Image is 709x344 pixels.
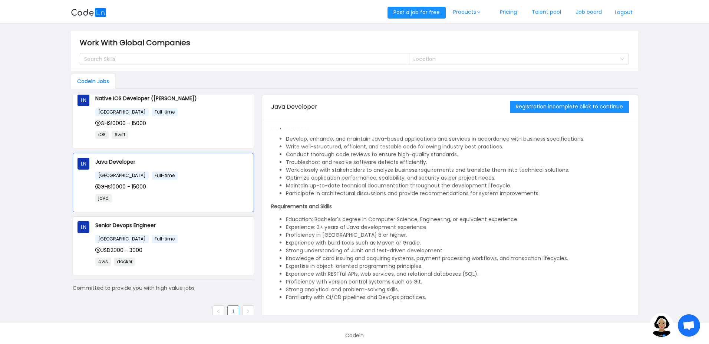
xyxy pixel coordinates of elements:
[286,262,629,270] li: Expertise in object-oriented programming principles.
[81,221,86,233] span: LN
[114,258,135,266] span: docker
[286,247,629,255] li: Strong understanding of JUnit and test-driven development.
[81,94,86,106] span: LN
[413,55,616,63] div: Location
[286,231,629,239] li: Proficiency in [GEOGRAPHIC_DATA] 8 or higher.
[271,122,310,130] strong: Responsibilities
[112,131,128,139] span: Swift
[286,135,629,143] li: Develop, enhance, and maintain Java-based applications and services in accordance with business s...
[286,294,629,301] li: Familiarity with CI/CD pipelines and DevOps practices.
[286,278,629,286] li: Proficiency with version control systems such as Git.
[95,221,249,229] p: Senior Devops Engineer
[286,270,629,278] li: Experience with RESTful APIs, web services, and relational databases (SQL).
[216,309,221,314] i: icon: left
[678,314,700,337] a: Open chat
[95,108,149,116] span: [GEOGRAPHIC_DATA]
[388,9,446,16] a: Post a job for free
[212,305,224,317] li: Previous Page
[286,143,629,151] li: Write well-structured, efficient, and testable code following industry best practices.
[84,55,398,63] div: Search Skills
[227,305,239,317] li: 1
[71,74,115,89] div: Codeln Jobs
[286,223,629,231] li: Experience: 3+ years of Java development experience.
[80,37,195,49] span: Work With Global Companies
[510,101,629,113] button: Registration incomplete click to continue
[95,235,149,243] span: [GEOGRAPHIC_DATA]
[95,183,146,190] span: GHS10000 - 15000
[95,194,112,202] span: java
[609,7,638,19] button: Logout
[286,216,629,223] li: Education: Bachelor's degree in Computer Science, Engineering, or equivalent experience.
[152,108,178,116] span: Full-time
[95,94,249,102] p: Native IOS Developer ([PERSON_NAME])
[286,182,629,190] li: Maintain up-to-date technical documentation throughout the development lifecycle.
[286,286,629,294] li: Strong analytical and problem-solving skills.
[95,246,142,254] span: USD2000 - 3000
[81,158,86,170] span: LN
[246,309,250,314] i: icon: right
[95,121,100,126] i: icon: dollar
[620,57,624,62] i: icon: down
[650,313,673,337] img: ground.ddcf5dcf.png
[388,7,446,19] button: Post a job for free
[476,10,481,14] i: icon: down
[286,239,629,247] li: Experience with build tools such as Maven or Gradle.
[95,171,149,180] span: [GEOGRAPHIC_DATA]
[242,305,254,317] li: Next Page
[95,184,100,189] i: icon: dollar
[95,119,146,127] span: GHS10000 - 15000
[95,158,249,166] p: Java Developer
[286,166,629,174] li: Work closely with stakeholders to analyze business requirements and translate them into technical...
[286,151,629,158] li: Conduct thorough code reviews to ensure high-quality standards.
[286,158,629,166] li: Troubleshoot and resolve software defects efficiently.
[228,306,239,317] a: 1
[71,8,106,17] img: logobg.f302741d.svg
[286,255,629,262] li: Knowledge of card issuing and acquiring systems, payment processing workflows, and transaction li...
[271,102,317,111] span: Java Developer
[286,174,629,182] li: Optimize application performance, scalability, and security as per project needs.
[95,131,109,139] span: iOS
[152,235,178,243] span: Full-time
[152,171,178,180] span: Full-time
[286,190,629,197] li: Participate in architectural discussions and provide recommendations for system improvements.
[95,248,100,253] i: icon: dollar
[73,284,254,292] div: Committed to provide you with high value jobs
[95,258,111,266] span: aws
[271,203,332,210] strong: Requirements and Skills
